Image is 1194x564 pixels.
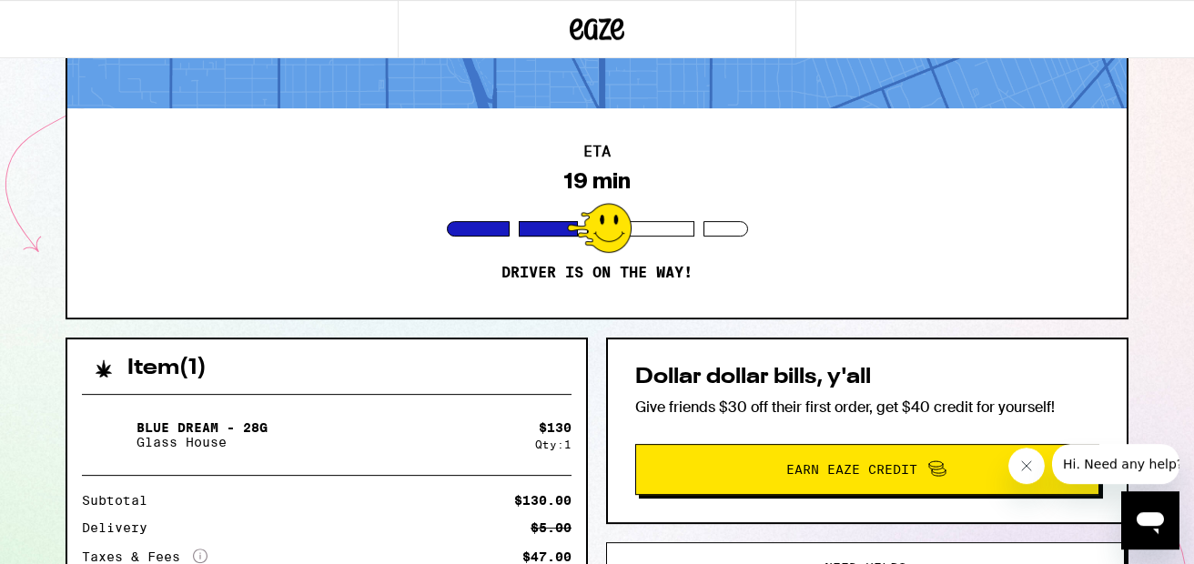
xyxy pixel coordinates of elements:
[522,550,572,563] div: $47.00
[82,409,133,460] img: Blue Dream - 28g
[82,494,160,507] div: Subtotal
[635,444,1099,495] button: Earn Eaze Credit
[501,264,693,282] p: Driver is on the way!
[1052,444,1179,484] iframe: Message from company
[127,358,207,379] h2: Item ( 1 )
[563,168,631,194] div: 19 min
[635,367,1099,388] h2: Dollar dollar bills, y'all
[531,521,572,534] div: $5.00
[11,13,131,27] span: Hi. Need any help?
[583,145,611,159] h2: ETA
[82,521,160,534] div: Delivery
[635,398,1099,417] p: Give friends $30 off their first order, get $40 credit for yourself!
[137,420,268,435] p: Blue Dream - 28g
[786,463,917,476] span: Earn Eaze Credit
[514,494,572,507] div: $130.00
[1008,448,1045,484] iframe: Close message
[137,435,268,449] p: Glass House
[535,438,572,450] div: Qty: 1
[1121,491,1179,549] iframe: Button to launch messaging window
[539,420,572,435] div: $ 130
